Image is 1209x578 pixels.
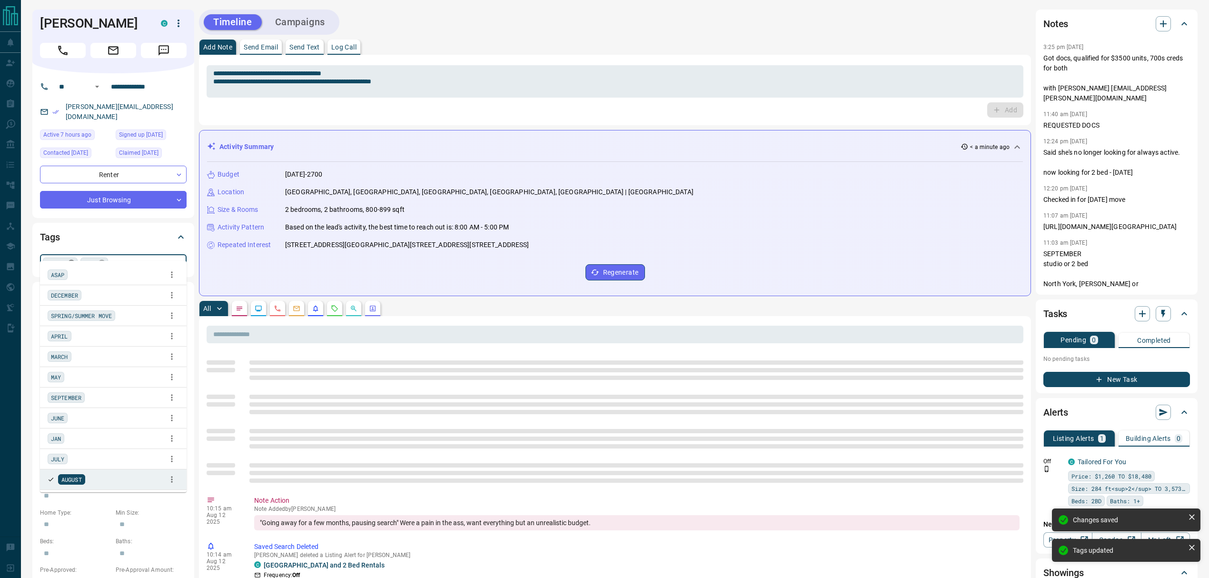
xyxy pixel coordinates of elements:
[1071,484,1187,493] span: Size: 284 ft<sup>2</sup> TO 3,573 ft<sup>2</sup>
[285,222,509,232] p: Based on the lead's activity, the best time to reach out is: 8:00 AM - 5:00 PM
[218,187,244,197] p: Location
[218,240,271,250] p: Repeated Interest
[244,44,278,50] p: Send Email
[289,44,320,50] p: Send Text
[369,305,377,312] svg: Agent Actions
[207,138,1023,156] div: Activity Summary< a minute ago
[1043,249,1190,419] p: SEPTEMBER studio or 2 bed North York, [PERSON_NAME] or [PERSON_NAME] preferred "I am looking for ...
[1053,435,1094,442] p: Listing Alerts
[51,331,68,341] span: APRIL
[1043,401,1190,424] div: Alerts
[66,103,173,120] a: [PERSON_NAME][EMAIL_ADDRESS][DOMAIN_NAME]
[1043,195,1190,205] p: Checked in for [DATE] move
[1043,212,1087,219] p: 11:07 am [DATE]
[51,352,68,361] span: MARCH
[90,43,136,58] span: Email
[1043,457,1062,466] p: Off
[51,311,112,320] span: SPRING/SUMMER MOVE
[1043,405,1068,420] h2: Alerts
[51,454,64,464] span: JULY
[1043,222,1190,232] p: [URL][DOMAIN_NAME][GEOGRAPHIC_DATA]
[1126,435,1171,442] p: Building Alerts
[1092,337,1096,343] p: 0
[40,537,111,546] p: Beds:
[218,205,258,215] p: Size & Rooms
[1043,111,1087,118] p: 11:40 am [DATE]
[207,505,240,512] p: 10:15 am
[1043,16,1068,31] h2: Notes
[213,70,1017,94] textarea: To enrich screen reader interactions, please activate Accessibility in Grammarly extension settings
[204,14,262,30] button: Timeline
[274,305,281,312] svg: Calls
[1073,547,1184,554] div: Tags updated
[40,566,111,574] p: Pre-Approved:
[1071,471,1151,481] span: Price: $1,260 TO $18,480
[254,552,1020,558] p: [PERSON_NAME] deleted a Listing Alert for [PERSON_NAME]
[43,258,78,268] div: AUGUST
[1110,496,1140,506] span: Baths: 1+
[1043,306,1067,321] h2: Tasks
[40,148,111,161] div: Fri Jul 25 2025
[1043,372,1190,387] button: New Task
[1073,516,1184,524] div: Changes saved
[1043,466,1050,472] svg: Push Notification Only
[51,270,64,279] span: ASAP
[116,508,187,517] p: Min Size:
[1060,337,1086,343] p: Pending
[51,372,61,382] span: MAY
[207,512,240,525] p: Aug 12 2025
[116,130,187,143] div: Sun Sep 04 2022
[331,44,357,50] p: Log Call
[285,169,322,179] p: [DATE]-2700
[40,508,111,517] p: Home Type:
[119,130,163,140] span: Signed up [DATE]
[46,258,67,268] span: AUGUST
[207,551,240,558] p: 10:14 am
[1068,458,1075,465] div: condos.ca
[52,109,59,115] svg: Email Verified
[61,475,82,484] span: AUGUST
[218,169,239,179] p: Budget
[236,305,243,312] svg: Notes
[293,305,300,312] svg: Emails
[331,305,338,312] svg: Requests
[207,558,240,571] p: Aug 12 2025
[116,537,187,546] p: Baths:
[91,81,103,92] button: Open
[116,566,187,574] p: Pre-Approval Amount:
[1043,120,1190,130] p: REQUESTED DOCS
[1043,12,1190,35] div: Notes
[51,413,64,423] span: JUNE
[1177,435,1180,442] p: 0
[43,130,91,140] span: Active 7 hours ago
[1043,138,1087,145] p: 12:24 pm [DATE]
[1078,458,1126,466] a: Tailored For You
[1071,496,1101,506] span: Beds: 2BD
[43,148,88,158] span: Contacted [DATE]
[1043,53,1190,103] p: Got docs, qualified for $3500 units, 700s creds for both with [PERSON_NAME] [EMAIL_ADDRESS][PERSO...
[254,542,1020,552] p: Saved Search Deleted
[255,305,262,312] svg: Lead Browsing Activity
[1043,532,1092,548] a: Property
[1043,44,1084,50] p: 3:25 pm [DATE]
[585,264,645,280] button: Regenerate
[264,561,385,569] a: [GEOGRAPHIC_DATA] and 2 Bed Rentals
[51,290,78,300] span: DECEMBER
[40,43,86,58] span: Call
[312,305,319,312] svg: Listing Alerts
[40,166,187,183] div: Renter
[1137,337,1171,344] p: Completed
[218,222,264,232] p: Activity Pattern
[285,240,529,250] p: [STREET_ADDRESS][GEOGRAPHIC_DATA][STREET_ADDRESS][STREET_ADDRESS]
[84,258,97,268] span: 2025
[203,305,211,312] p: All
[40,229,59,245] h2: Tags
[51,393,81,402] span: SEPTEMBER
[254,496,1020,506] p: Note Action
[254,515,1020,530] div: "Going away for a few months, pausing search" Were a pain in the ass, want everything but an unre...
[1043,185,1087,192] p: 12:20 pm [DATE]
[40,226,187,249] div: Tags
[285,205,405,215] p: 2 bedrooms, 2 bathrooms, 800-899 sqft
[141,43,187,58] span: Message
[40,191,187,209] div: Just Browsing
